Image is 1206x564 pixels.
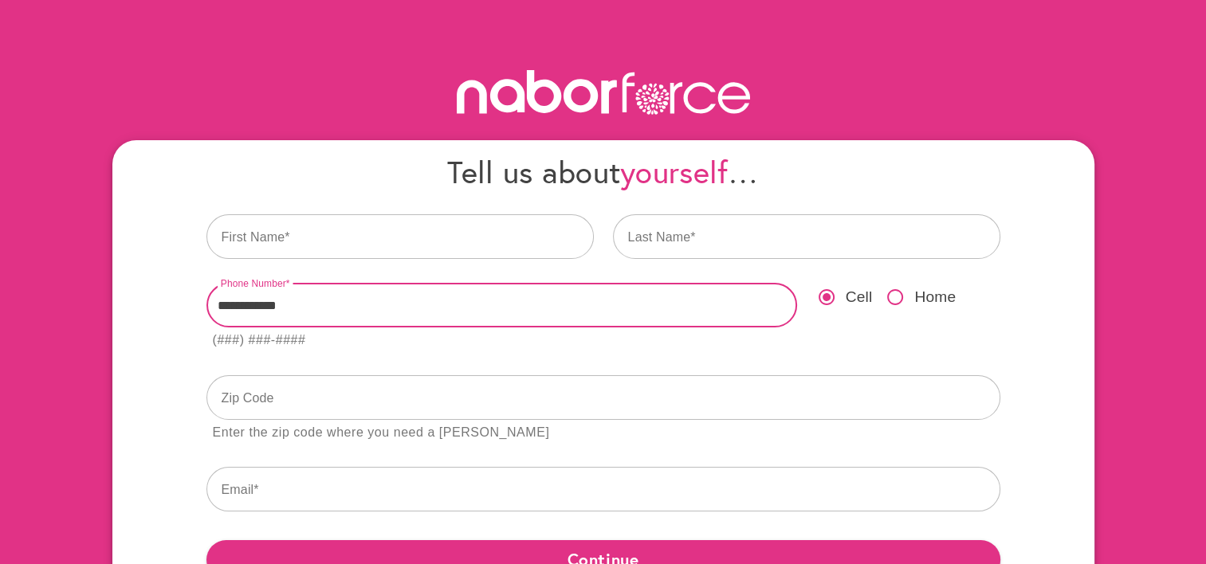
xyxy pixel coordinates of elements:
[914,286,956,309] span: Home
[206,153,1000,190] h4: Tell us about …
[846,286,873,309] span: Cell
[620,151,728,192] span: yourself
[213,422,550,444] div: Enter the zip code where you need a [PERSON_NAME]
[213,330,306,351] div: (###) ###-####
